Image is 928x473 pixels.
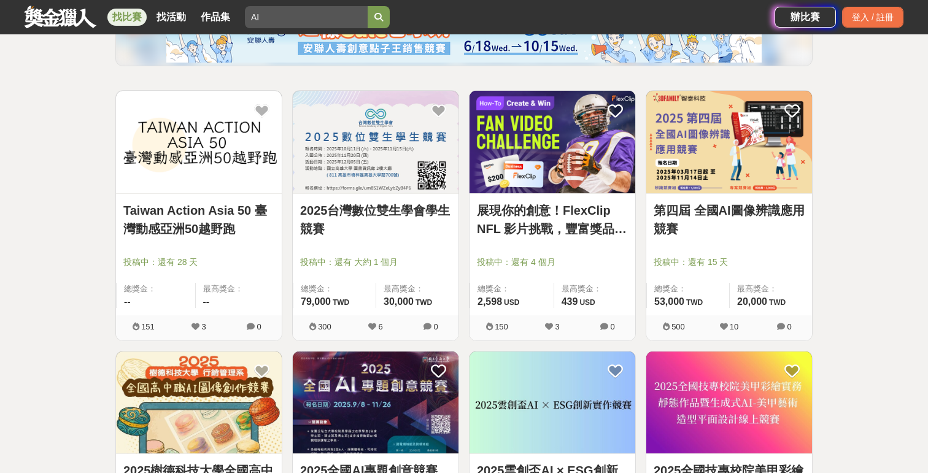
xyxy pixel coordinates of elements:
span: 投稿中：還有 4 個月 [477,256,628,269]
span: 最高獎金： [737,283,805,295]
span: 最高獎金： [562,283,628,295]
img: Cover Image [470,352,635,454]
span: 3 [555,322,559,331]
span: 總獎金： [301,283,368,295]
span: 0 [610,322,614,331]
img: Cover Image [116,91,282,193]
a: Cover Image [116,352,282,455]
span: 10 [730,322,738,331]
span: 30,000 [384,296,414,307]
div: 登入 / 註冊 [842,7,903,28]
a: 辦比賽 [775,7,836,28]
span: 6 [378,322,382,331]
a: 找活動 [152,9,191,26]
a: 2025台灣數位雙生學會學生競賽 [300,201,451,238]
a: Cover Image [646,352,812,455]
span: 439 [562,296,578,307]
span: 投稿中：還有 大約 1 個月 [300,256,451,269]
img: Cover Image [646,91,812,193]
span: TWD [416,298,432,307]
span: -- [203,296,210,307]
img: Cover Image [293,352,458,454]
span: 300 [318,322,331,331]
span: 53,000 [654,296,684,307]
span: USD [504,298,519,307]
a: 第四屆 全國AI圖像辨識應用競賽 [654,201,805,238]
span: 最高獎金： [203,283,275,295]
span: 總獎金： [124,283,188,295]
a: Cover Image [116,91,282,194]
span: 投稿中：還有 15 天 [654,256,805,269]
span: 0 [257,322,261,331]
span: -- [124,296,131,307]
img: Cover Image [646,352,812,454]
span: USD [579,298,595,307]
img: cf4fb443-4ad2-4338-9fa3-b46b0bf5d316.png [166,7,762,63]
input: 有長照挺你，care到心坎裡！青春出手，拍出照顧 影音徵件活動 [245,6,368,28]
span: 總獎金： [478,283,546,295]
span: 0 [787,322,791,331]
a: 作品集 [196,9,235,26]
img: Cover Image [470,91,635,193]
span: 79,000 [301,296,331,307]
span: TWD [769,298,786,307]
img: Cover Image [293,91,458,193]
a: 展現你的創意！FlexClip NFL 影片挑戰，豐富獎品等你！ [477,201,628,238]
span: 2,598 [478,296,502,307]
span: 150 [495,322,508,331]
span: 最高獎金： [384,283,451,295]
a: 找比賽 [107,9,147,26]
a: Cover Image [646,91,812,194]
a: Cover Image [293,91,458,194]
span: 151 [141,322,155,331]
a: Taiwan Action Asia 50 臺灣動感亞洲50越野跑 [123,201,274,238]
span: 總獎金： [654,283,722,295]
a: Cover Image [470,352,635,455]
img: Cover Image [116,352,282,454]
a: Cover Image [293,352,458,455]
a: Cover Image [470,91,635,194]
span: 0 [433,322,438,331]
span: TWD [333,298,349,307]
span: 投稿中：還有 28 天 [123,256,274,269]
span: TWD [686,298,703,307]
span: 20,000 [737,296,767,307]
span: 3 [201,322,206,331]
span: 500 [671,322,685,331]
